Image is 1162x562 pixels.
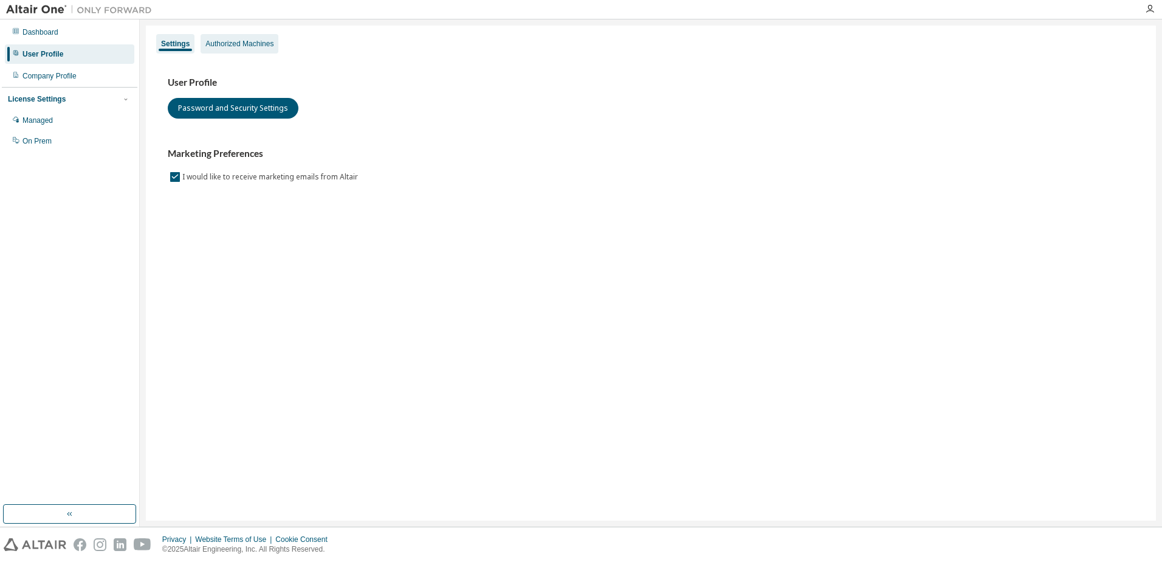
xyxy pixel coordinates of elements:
img: instagram.svg [94,538,106,551]
div: Dashboard [22,27,58,37]
img: Altair One [6,4,158,16]
div: User Profile [22,49,63,59]
div: License Settings [8,94,66,104]
h3: Marketing Preferences [168,148,1134,160]
div: Cookie Consent [275,535,334,544]
div: Settings [161,39,190,49]
div: On Prem [22,136,52,146]
img: linkedin.svg [114,538,126,551]
p: © 2025 Altair Engineering, Inc. All Rights Reserved. [162,544,335,555]
div: Authorized Machines [205,39,273,49]
div: Privacy [162,535,195,544]
img: altair_logo.svg [4,538,66,551]
label: I would like to receive marketing emails from Altair [182,170,360,184]
div: Managed [22,116,53,125]
button: Password and Security Settings [168,98,298,119]
div: Website Terms of Use [195,535,275,544]
img: youtube.svg [134,538,151,551]
div: Company Profile [22,71,77,81]
h3: User Profile [168,77,1134,89]
img: facebook.svg [74,538,86,551]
